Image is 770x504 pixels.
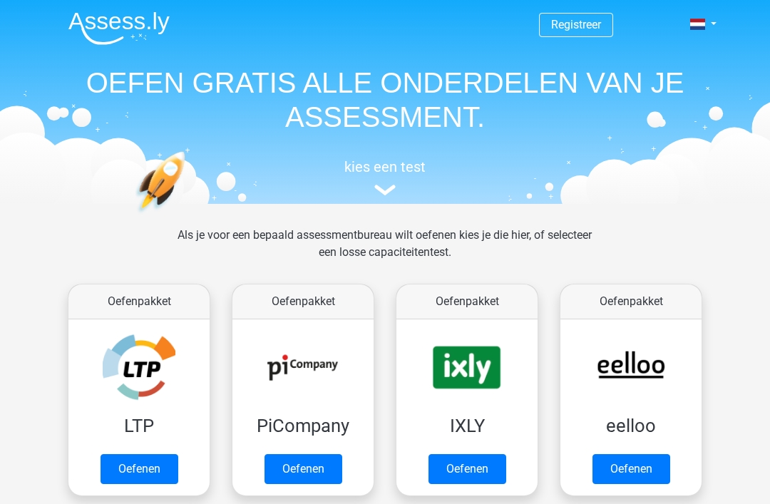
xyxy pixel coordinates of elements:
a: Oefenen [101,454,178,484]
div: Als je voor een bepaald assessmentbureau wilt oefenen kies je die hier, of selecteer een losse ca... [166,227,603,278]
img: Assessly [68,11,170,45]
a: Oefenen [592,454,670,484]
a: Oefenen [265,454,342,484]
img: oefenen [135,151,240,280]
a: Registreer [551,18,601,31]
a: kies een test [57,158,713,196]
img: assessment [374,185,396,195]
h5: kies een test [57,158,713,175]
h1: OEFEN GRATIS ALLE ONDERDELEN VAN JE ASSESSMENT. [57,66,713,134]
a: Oefenen [428,454,506,484]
